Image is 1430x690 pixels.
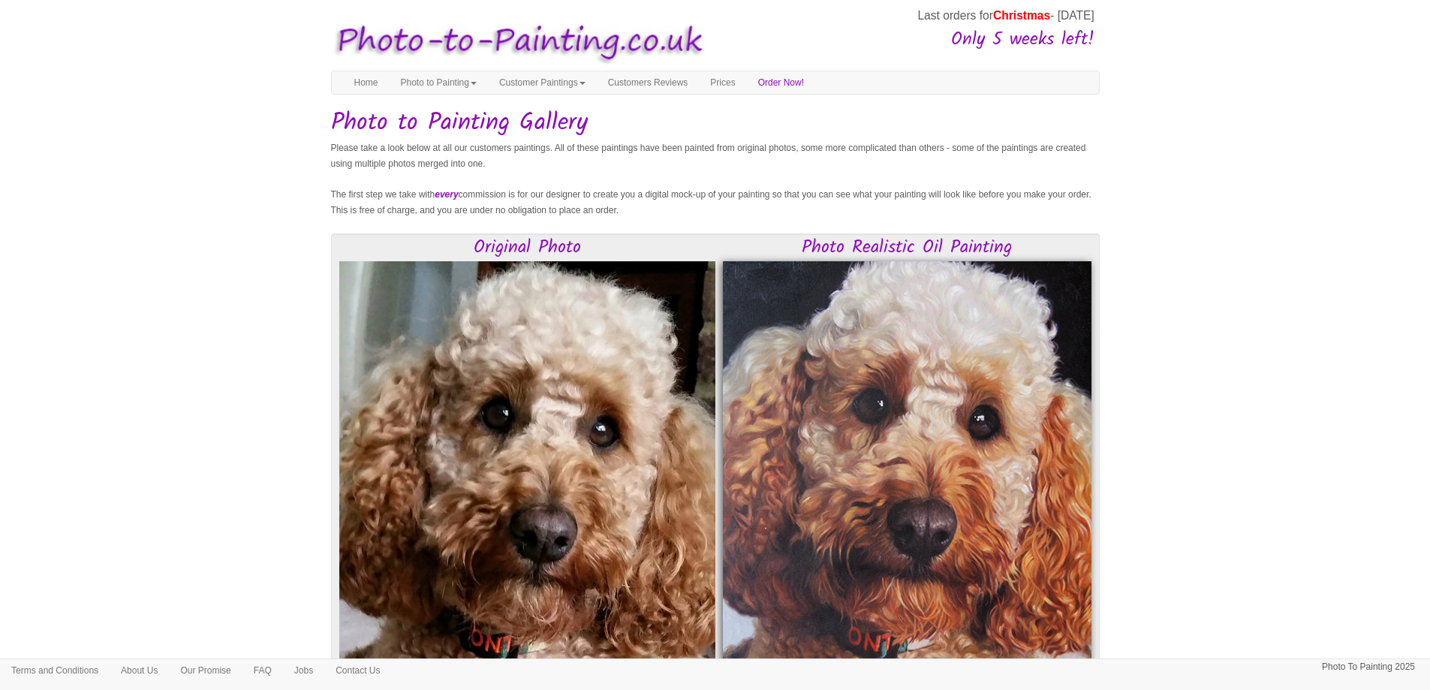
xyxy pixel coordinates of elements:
h3: Only 5 weeks left! [710,30,1094,50]
a: Customers Reviews [597,71,700,94]
h3: Original Photo [339,238,715,258]
img: Photo to Painting [324,14,708,71]
a: Contact Us [324,659,391,682]
em: every [435,189,458,200]
a: Order Now! [747,71,815,94]
a: About Us [110,659,169,682]
a: Photo to Painting [390,71,488,94]
span: Christmas [993,9,1050,22]
p: Photo To Painting 2025 [1322,659,1415,675]
a: Jobs [283,659,324,682]
a: Customer Paintings [488,71,597,94]
h1: Photo to Painting Gallery [331,110,1100,136]
a: FAQ [242,659,283,682]
span: Last orders for - [DATE] [917,9,1094,22]
img: Painting of Poodle [723,261,1091,690]
a: Prices [699,71,746,94]
h3: Photo Realistic Oil Painting [723,238,1091,258]
a: Home [343,71,390,94]
a: Our Promise [169,659,242,682]
p: Please take a look below at all our customers paintings. All of these paintings have been painted... [331,140,1100,172]
p: The first step we take with commission is for our designer to create you a digital mock-up of you... [331,187,1100,218]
